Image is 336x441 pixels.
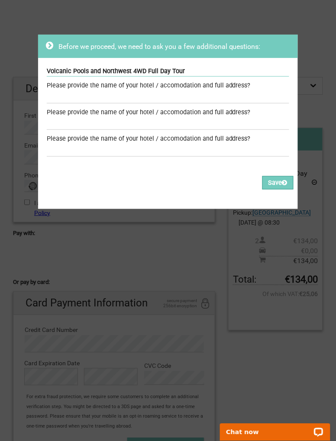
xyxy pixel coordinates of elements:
[47,67,289,77] div: Volcanic Pools and Northwest 4WD Full Day Tour
[47,134,289,144] div: Please provide the name of your hotel / accomodation and full address?
[262,176,294,190] button: Save
[47,81,289,90] div: Please provide the name of your hotel / accomodation and full address?
[58,42,261,51] span: Before we proceed, we need to ask you a few additional questions:
[214,414,336,441] iframe: LiveChat chat widget
[47,108,289,117] div: Please provide the name of your hotel / accomodation and full address?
